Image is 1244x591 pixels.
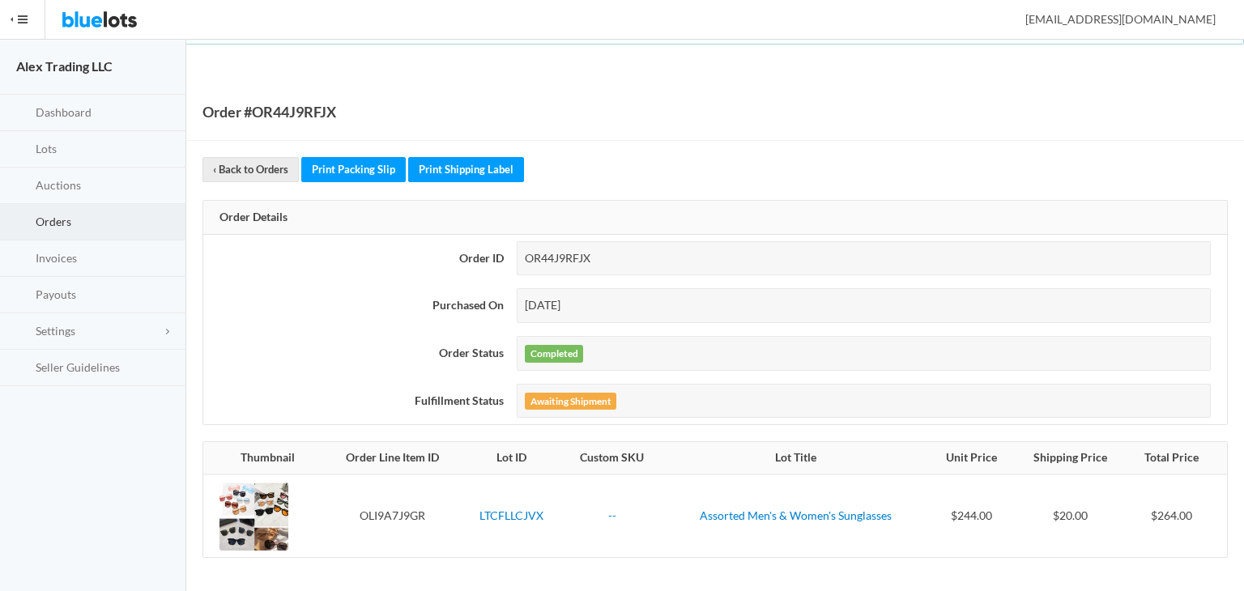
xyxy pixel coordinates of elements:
strong: Alex Trading LLC [16,58,113,74]
span: Seller Guidelines [36,360,120,374]
h1: Order #OR44J9RFJX [202,100,336,124]
span: Payouts [36,287,76,301]
span: Auctions [36,178,81,192]
td: $264.00 [1127,474,1227,557]
a: Print Shipping Label [408,157,524,182]
th: Purchased On [203,282,510,330]
a: Assorted Men's & Women's Sunglasses [700,508,892,522]
td: $20.00 [1013,474,1127,557]
div: Order Details [203,201,1227,235]
a: LTCFLLCJVX [479,508,543,522]
span: Dashboard [36,105,92,119]
th: Order Line Item ID [323,442,462,474]
div: [DATE] [517,288,1211,323]
span: Lots [36,142,57,155]
td: OLI9A7J9GR [323,474,462,557]
td: $244.00 [930,474,1013,557]
span: Settings [36,324,75,338]
a: ‹ Back to Orders [202,157,299,182]
span: [EMAIL_ADDRESS][DOMAIN_NAME] [1008,12,1216,26]
th: Lot Title [662,442,930,474]
th: Shipping Price [1013,442,1127,474]
div: OR44J9RFJX [517,241,1211,276]
span: Invoices [36,251,77,265]
a: -- [608,508,616,522]
th: Order Status [203,330,510,377]
th: Order ID [203,235,510,283]
span: Orders [36,215,71,228]
th: Custom SKU [562,442,662,474]
label: Completed [525,345,583,363]
th: Lot ID [462,442,562,474]
th: Thumbnail [203,442,323,474]
label: Awaiting Shipment [525,393,616,410]
th: Unit Price [930,442,1013,474]
a: Print Packing Slip [301,157,406,182]
th: Fulfillment Status [203,377,510,425]
th: Total Price [1127,442,1227,474]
